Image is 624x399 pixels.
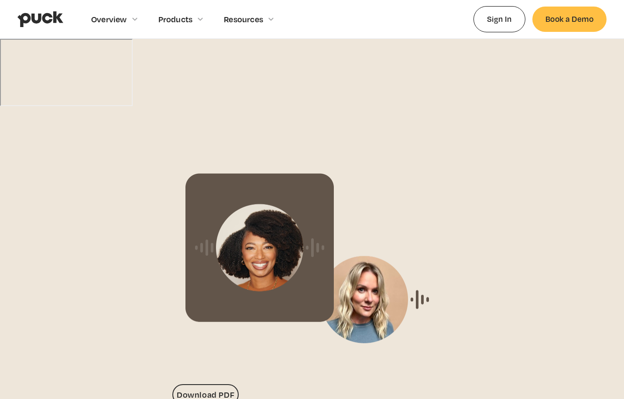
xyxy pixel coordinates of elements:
a: Book a Demo [532,7,607,31]
a: Sign In [473,6,525,32]
div: Products [158,14,193,24]
div: Resources [224,14,263,24]
div: Overview [91,14,127,24]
